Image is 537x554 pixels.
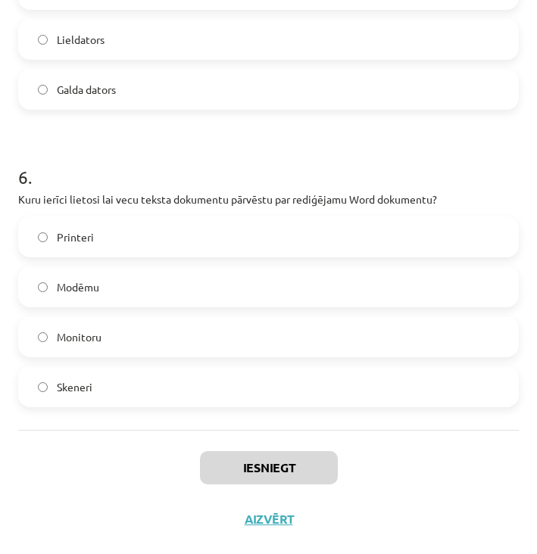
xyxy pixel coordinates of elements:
input: Skeneri [38,382,48,392]
span: Printeri [57,229,94,245]
input: Monitoru [38,332,48,342]
input: Modēmu [38,282,48,292]
input: Galda dators [38,85,48,95]
p: Kuru ierīci lietosi lai vecu teksta dokumentu pārvēstu par rediģējamu Word dokumentu? [18,191,519,207]
button: Aizvērt [240,512,298,527]
span: Lieldators [57,32,105,48]
span: Galda dators [57,82,116,98]
span: Monitoru [57,329,101,345]
input: Printeri [38,232,48,242]
span: Modēmu [57,279,99,295]
button: Iesniegt [200,451,338,484]
span: Skeneri [57,379,92,395]
input: Lieldators [38,35,48,45]
h1: 6 . [18,140,519,187]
